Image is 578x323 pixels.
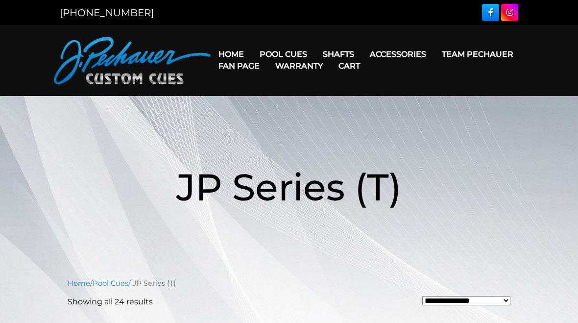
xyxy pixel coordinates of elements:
a: Cart [331,53,368,78]
p: Showing all 24 results [68,296,153,308]
a: Pool Cues [93,279,128,288]
nav: Breadcrumb [68,278,510,289]
select: Shop order [422,296,510,305]
a: Shafts [315,42,362,67]
a: Fan Page [211,53,267,78]
a: Home [211,42,252,67]
a: Warranty [267,53,331,78]
span: JP Series (T) [176,164,402,210]
a: Accessories [362,42,434,67]
a: [PHONE_NUMBER] [60,7,154,19]
a: Pool Cues [252,42,315,67]
a: Team Pechauer [434,42,521,67]
a: Home [68,279,90,288]
img: Pechauer Custom Cues [54,37,211,84]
